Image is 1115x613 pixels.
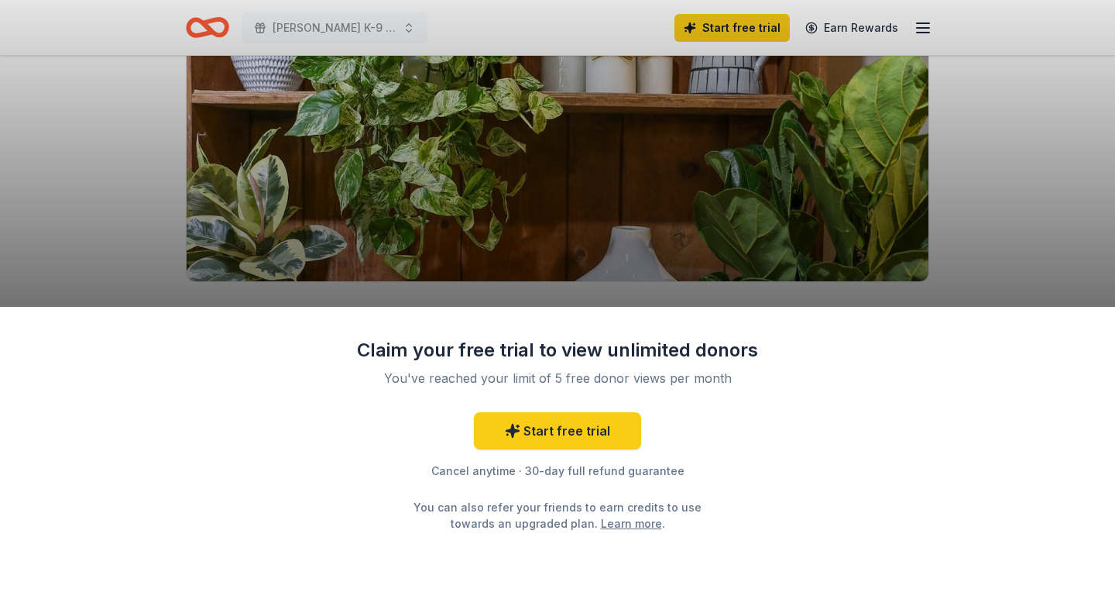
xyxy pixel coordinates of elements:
[601,515,662,532] a: Learn more
[375,369,740,387] div: You've reached your limit of 5 free donor views per month
[474,412,641,449] a: Start free trial
[400,499,715,532] div: You can also refer your friends to earn credits to use towards an upgraded plan. .
[356,338,759,363] div: Claim your free trial to view unlimited donors
[356,462,759,480] div: Cancel anytime · 30-day full refund guarantee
